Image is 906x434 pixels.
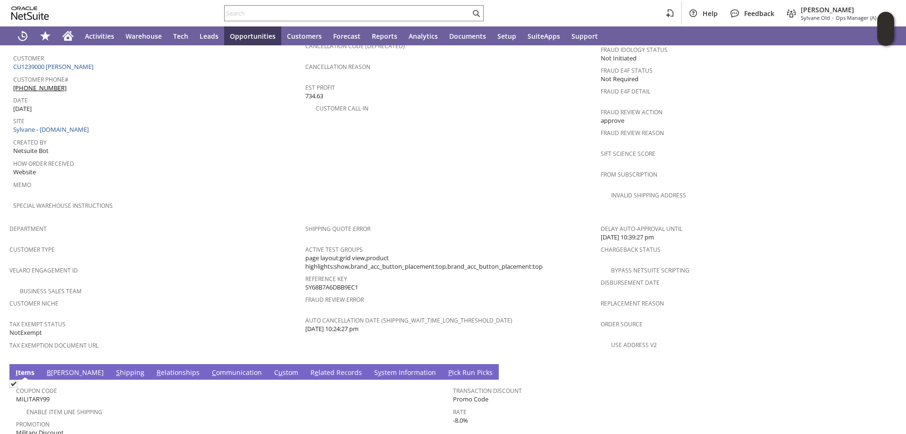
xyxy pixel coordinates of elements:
[13,368,37,378] a: Items
[305,283,358,292] span: SY68B7A6DBB9EC1
[47,368,51,377] span: B
[571,32,598,41] span: Support
[13,62,96,71] a: CU1239000 [PERSON_NAME]
[9,380,17,388] img: Checked
[801,5,889,14] span: [PERSON_NAME]
[372,32,397,41] span: Reports
[315,368,319,377] span: e
[57,26,79,45] a: Home
[470,8,482,19] svg: Search
[9,246,55,254] a: Customer Type
[333,32,361,41] span: Forecast
[305,225,370,233] a: Shipping Quote Error
[372,368,438,378] a: System Information
[126,32,162,41] span: Warehouse
[409,32,438,41] span: Analytics
[154,368,202,378] a: Relationships
[378,368,381,377] span: y
[601,67,653,75] a: Fraud E4F Status
[230,32,276,41] span: Opportunities
[836,14,889,21] span: Ops Manager (A) (F2L)
[316,104,369,112] a: Customer Call-in
[366,26,403,45] a: Reports
[212,368,216,377] span: C
[522,26,566,45] a: SuiteApps
[11,7,49,20] svg: logo
[327,26,366,45] a: Forecast
[453,395,488,404] span: Promo Code
[601,116,624,125] span: approve
[120,26,168,45] a: Warehouse
[13,54,44,62] a: Customer
[448,368,452,377] span: P
[13,202,113,210] a: Special Warehouse Instructions
[16,368,18,377] span: I
[744,9,774,18] span: Feedback
[601,170,657,179] a: From Subscription
[13,104,32,113] span: [DATE]
[281,26,327,45] a: Customers
[13,117,25,125] a: Site
[13,160,74,168] a: How Order Received
[449,32,486,41] span: Documents
[453,387,522,395] a: Transaction Discount
[305,275,347,283] a: Reference Key
[9,328,42,337] span: NotExempt
[601,279,660,287] a: Disbursement Date
[611,191,686,199] a: Invalid Shipping Address
[601,299,664,307] a: Replacement reason
[16,395,50,404] span: MILITARY99
[601,150,655,158] a: Sift Science Score
[11,26,34,45] a: Recent Records
[497,32,516,41] span: Setup
[9,341,99,349] a: Tax Exemption Document URL
[210,368,264,378] a: Communication
[9,225,47,233] a: Department
[305,63,370,71] a: Cancellation Reason
[305,324,359,333] span: [DATE] 10:24:27 pm
[453,416,468,425] span: -8.0%
[9,266,78,274] a: Velaro Engagement ID
[305,316,512,324] a: Auto Cancellation Date (shipping_wait_time_long_threshold_date)
[13,138,47,146] a: Created By
[13,146,49,155] span: Netsuite Bot
[9,299,59,307] a: Customer Niche
[13,168,36,177] span: Website
[40,30,51,42] svg: Shortcuts
[601,54,637,63] span: Not Initiated
[287,32,322,41] span: Customers
[224,26,281,45] a: Opportunities
[601,108,663,116] a: Fraud Review Action
[13,125,91,134] a: Sylvane - [DOMAIN_NAME]
[16,420,50,428] a: Promotion
[528,32,560,41] span: SuiteApps
[79,26,120,45] a: Activities
[801,14,830,21] span: Sylvane Old
[308,368,364,378] a: Related Records
[601,129,664,137] a: Fraud Review Reason
[168,26,194,45] a: Tech
[44,368,106,378] a: B[PERSON_NAME]
[566,26,604,45] a: Support
[601,320,643,328] a: Order Source
[601,225,682,233] a: Delay Auto-Approval Until
[114,368,147,378] a: Shipping
[832,14,834,21] span: -
[305,92,323,101] span: 734.63
[492,26,522,45] a: Setup
[611,266,689,274] a: Bypass NetSuite Scripting
[16,387,57,395] a: Coupon Code
[278,368,283,377] span: u
[703,9,718,18] span: Help
[194,26,224,45] a: Leads
[26,408,102,416] a: Enable Item Line Shipping
[305,84,335,92] a: Est Profit
[13,76,68,84] a: Customer Phone#
[601,246,661,254] a: Chargeback Status
[601,75,638,84] span: Not Required
[444,26,492,45] a: Documents
[85,32,114,41] span: Activities
[877,12,894,46] iframe: Click here to launch Oracle Guided Learning Help Panel
[20,287,82,295] a: Business Sales Team
[13,84,67,92] a: [PHONE_NUMBER]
